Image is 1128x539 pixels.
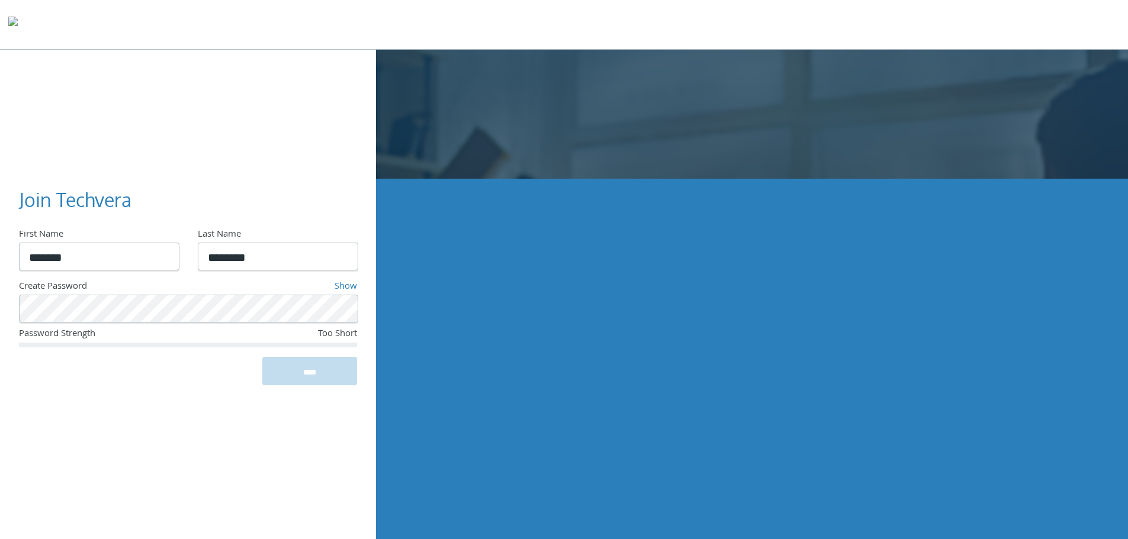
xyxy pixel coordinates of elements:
div: First Name [19,228,178,243]
div: Too Short [245,327,357,343]
h3: Join Techvera [19,187,348,214]
img: todyl-logo-dark.svg [8,12,18,36]
a: Show [335,279,357,295]
div: Create Password [19,280,235,295]
div: Last Name [198,228,357,243]
div: Password Strength [19,327,245,343]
